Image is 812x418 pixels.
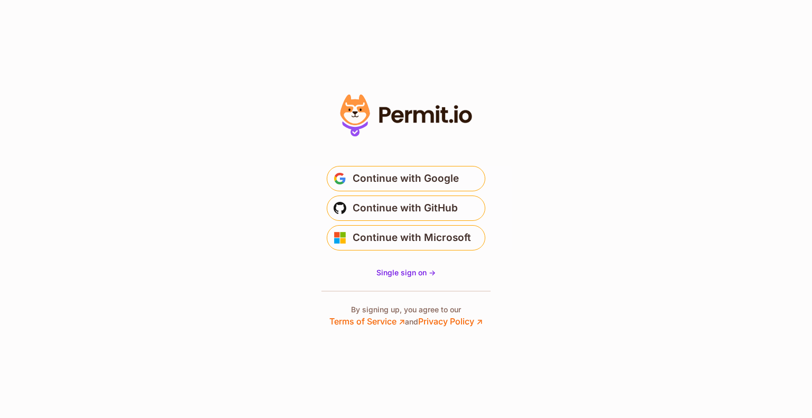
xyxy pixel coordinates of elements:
[353,200,458,217] span: Continue with GitHub
[327,225,485,250] button: Continue with Microsoft
[418,316,483,327] a: Privacy Policy ↗
[353,229,471,246] span: Continue with Microsoft
[376,268,436,277] span: Single sign on ->
[327,166,485,191] button: Continue with Google
[353,170,459,187] span: Continue with Google
[376,267,436,278] a: Single sign on ->
[329,316,405,327] a: Terms of Service ↗
[329,304,483,328] p: By signing up, you agree to our and
[327,196,485,221] button: Continue with GitHub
